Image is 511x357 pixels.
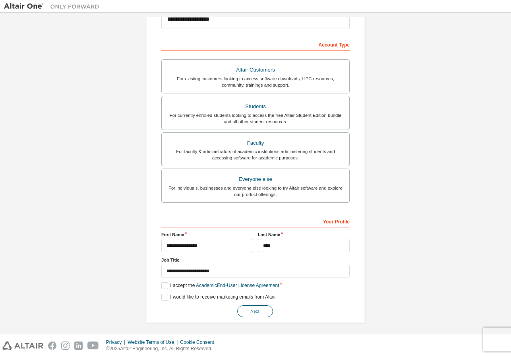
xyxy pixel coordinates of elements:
[161,282,279,289] label: I accept the
[161,231,253,238] label: First Name
[166,101,345,112] div: Students
[166,64,345,76] div: Altair Customers
[166,76,345,88] div: For existing customers looking to access software downloads, HPC resources, community, trainings ...
[161,38,350,50] div: Account Type
[106,345,219,352] p: © 2025 Altair Engineering, Inc. All Rights Reserved.
[2,341,43,350] img: altair_logo.svg
[161,257,350,263] label: Job Title
[258,231,350,238] label: Last Name
[161,215,350,227] div: Your Profile
[237,305,273,317] button: Next
[180,339,219,345] div: Cookie Consent
[166,112,345,125] div: For currently enrolled students looking to access the free Altair Student Edition bundle and all ...
[48,341,56,350] img: facebook.svg
[87,341,99,350] img: youtube.svg
[166,148,345,161] div: For faculty & administrators of academic institutions administering students and accessing softwa...
[166,138,345,149] div: Faculty
[161,294,276,301] label: I would like to receive marketing emails from Altair
[74,341,83,350] img: linkedin.svg
[128,339,180,345] div: Website Terms of Use
[106,339,128,345] div: Privacy
[196,283,279,288] a: Academic End-User License Agreement
[166,185,345,198] div: For individuals, businesses and everyone else looking to try Altair software and explore our prod...
[4,2,103,10] img: Altair One
[61,341,70,350] img: instagram.svg
[166,174,345,185] div: Everyone else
